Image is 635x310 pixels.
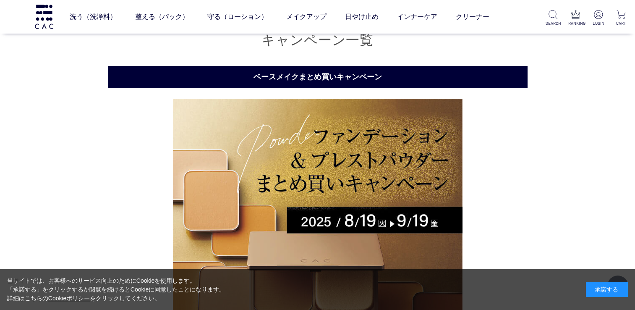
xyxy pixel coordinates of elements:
[546,10,560,26] a: SEARCH
[546,20,560,26] p: SEARCH
[345,5,379,29] a: 日やけ止め
[614,20,628,26] p: CART
[591,10,606,26] a: LOGIN
[568,20,583,26] p: RANKING
[591,20,606,26] p: LOGIN
[48,295,90,302] a: Cookieポリシー
[286,5,327,29] a: メイクアップ
[108,66,528,88] h2: ベースメイクまとめ買いキャンペーン
[568,10,583,26] a: RANKING
[207,5,268,29] a: 守る（ローション）
[70,5,117,29] a: 洗う（洗浄料）
[397,5,437,29] a: インナーケア
[456,5,489,29] a: クリーナー
[34,5,55,29] img: logo
[586,282,628,297] div: 承諾する
[135,5,189,29] a: 整える（パック）
[614,10,628,26] a: CART
[7,276,225,303] div: 当サイトでは、お客様へのサービス向上のためにCookieを使用します。 「承諾する」をクリックするか閲覧を続けるとCookieに同意したことになります。 詳細はこちらの をクリックしてください。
